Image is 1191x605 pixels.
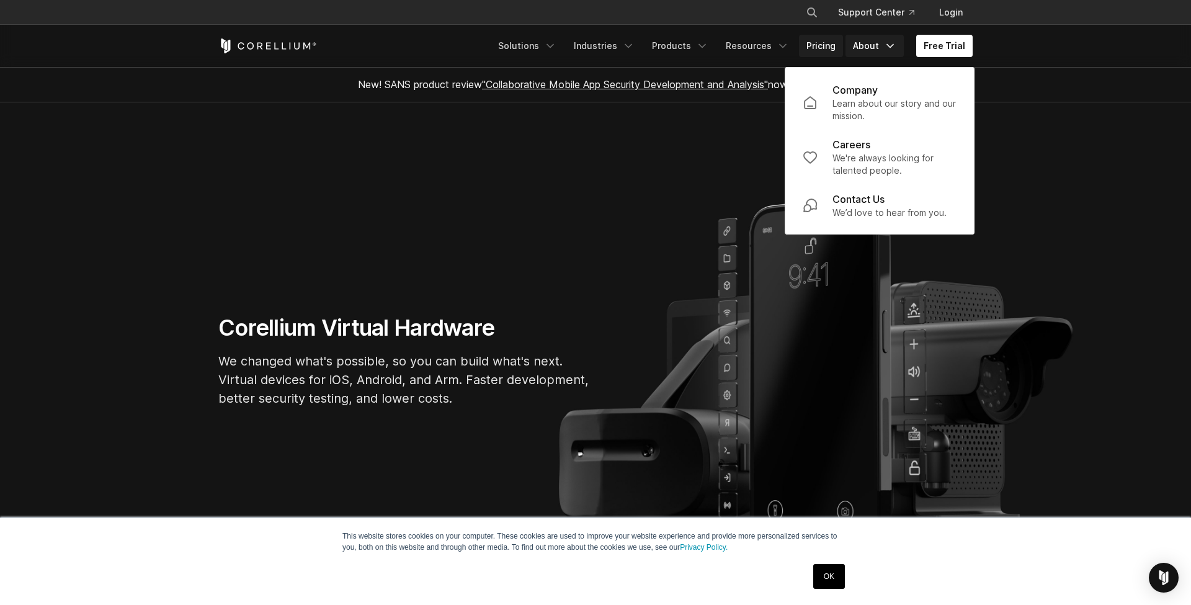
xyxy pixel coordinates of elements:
a: Company Learn about our story and our mission. [793,75,966,130]
a: Industries [566,35,642,57]
p: Careers [832,137,870,152]
a: Pricing [799,35,843,57]
a: About [845,35,904,57]
div: Open Intercom Messenger [1149,563,1179,593]
a: Contact Us We’d love to hear from you. [793,184,966,226]
p: We’d love to hear from you. [832,207,947,219]
div: Navigation Menu [491,35,973,57]
span: New! SANS product review now available. [358,78,833,91]
a: "Collaborative Mobile App Security Development and Analysis" [482,78,768,91]
p: We're always looking for talented people. [832,152,957,177]
h1: Corellium Virtual Hardware [218,314,591,342]
div: Navigation Menu [791,1,973,24]
a: Login [929,1,973,24]
a: Solutions [491,35,564,57]
a: Privacy Policy. [680,543,728,552]
a: Free Trial [916,35,973,57]
a: Corellium Home [218,38,317,53]
a: Careers We're always looking for talented people. [793,130,966,184]
p: We changed what's possible, so you can build what's next. Virtual devices for iOS, Android, and A... [218,352,591,408]
a: Products [645,35,716,57]
a: OK [813,564,845,589]
a: Support Center [828,1,924,24]
p: Contact Us [832,192,885,207]
p: Learn about our story and our mission. [832,97,957,122]
button: Search [801,1,823,24]
p: This website stores cookies on your computer. These cookies are used to improve your website expe... [342,531,849,553]
p: Company [832,83,878,97]
a: Resources [718,35,796,57]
